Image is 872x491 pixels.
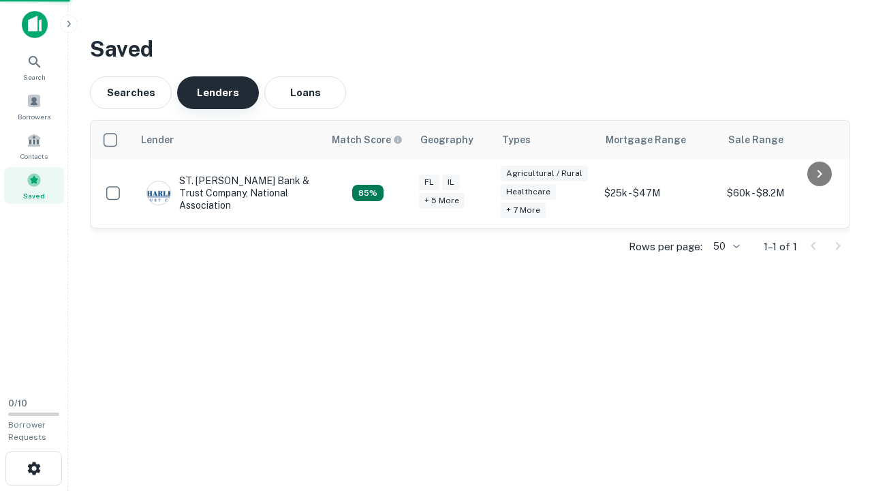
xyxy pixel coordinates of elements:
th: Capitalize uses an advanced AI algorithm to match your search with the best lender. The match sco... [324,121,412,159]
th: Types [494,121,597,159]
div: Lender [141,132,174,148]
iframe: Chat Widget [804,382,872,447]
span: Borrowers [18,111,50,122]
div: Mortgage Range [606,132,686,148]
th: Sale Range [720,121,843,159]
div: Geography [420,132,473,148]
a: Borrowers [4,88,64,125]
button: Lenders [177,76,259,109]
a: Saved [4,167,64,204]
div: FL [419,175,439,190]
th: Geography [412,121,494,159]
td: $60k - $8.2M [720,159,843,228]
p: 1–1 of 1 [764,239,797,255]
h6: Match Score [332,132,400,147]
td: $25k - $47M [597,159,720,228]
a: Search [4,48,64,85]
div: 50 [708,237,742,256]
span: Saved [23,190,45,201]
span: Contacts [20,151,48,162]
div: Sale Range [728,132,783,148]
p: Rows per page: [629,239,702,255]
div: + 7 more [501,203,546,218]
span: Search [23,72,46,83]
div: Capitalize uses an advanced AI algorithm to match your search with the best lender. The match sco... [332,132,403,147]
img: capitalize-icon.png [22,11,48,38]
div: IL [442,175,460,190]
h3: Saved [90,33,850,65]
button: Loans [264,76,346,109]
div: Healthcare [501,184,556,200]
div: Types [502,132,531,148]
th: Mortgage Range [597,121,720,159]
div: Capitalize uses an advanced AI algorithm to match your search with the best lender. The match sco... [352,185,384,201]
a: Contacts [4,128,64,164]
div: ST. [PERSON_NAME] Bank & Trust Company, National Association [146,175,310,212]
div: Agricultural / Rural [501,166,588,181]
span: 0 / 10 [8,398,27,408]
img: picture [147,181,170,205]
div: + 5 more [419,193,465,209]
button: Searches [90,76,172,109]
span: Borrower Requests [8,420,46,442]
th: Lender [133,121,324,159]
